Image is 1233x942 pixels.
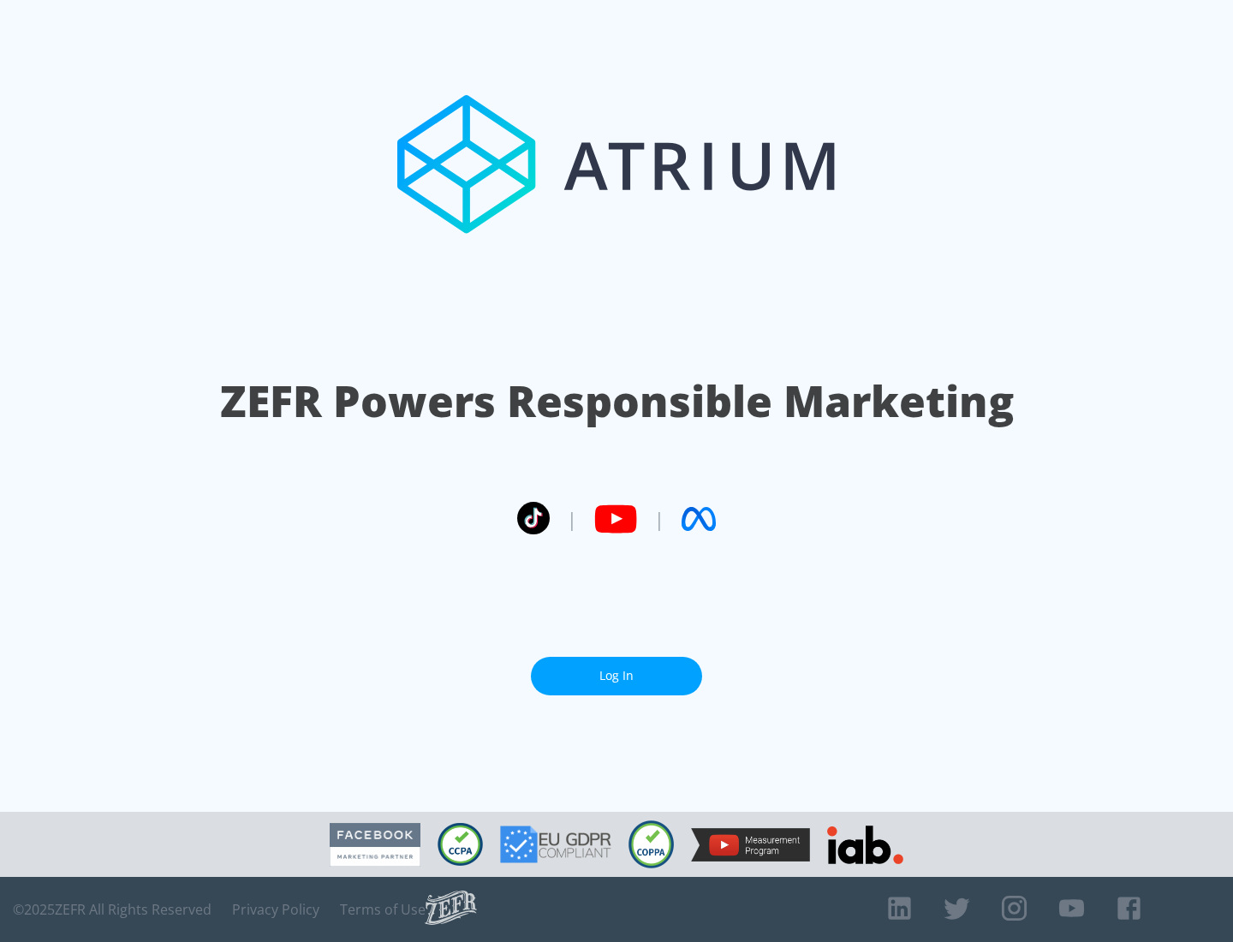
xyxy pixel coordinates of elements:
img: GDPR Compliant [500,826,611,863]
a: Terms of Use [340,901,426,918]
img: YouTube Measurement Program [691,828,810,862]
a: Log In [531,657,702,695]
img: COPPA Compliant [628,820,674,868]
img: IAB [827,826,903,864]
span: | [654,506,664,532]
a: Privacy Policy [232,901,319,918]
img: Facebook Marketing Partner [330,823,420,867]
span: © 2025 ZEFR All Rights Reserved [13,901,211,918]
img: CCPA Compliant [438,823,483,866]
h1: ZEFR Powers Responsible Marketing [220,372,1014,431]
span: | [567,506,577,532]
